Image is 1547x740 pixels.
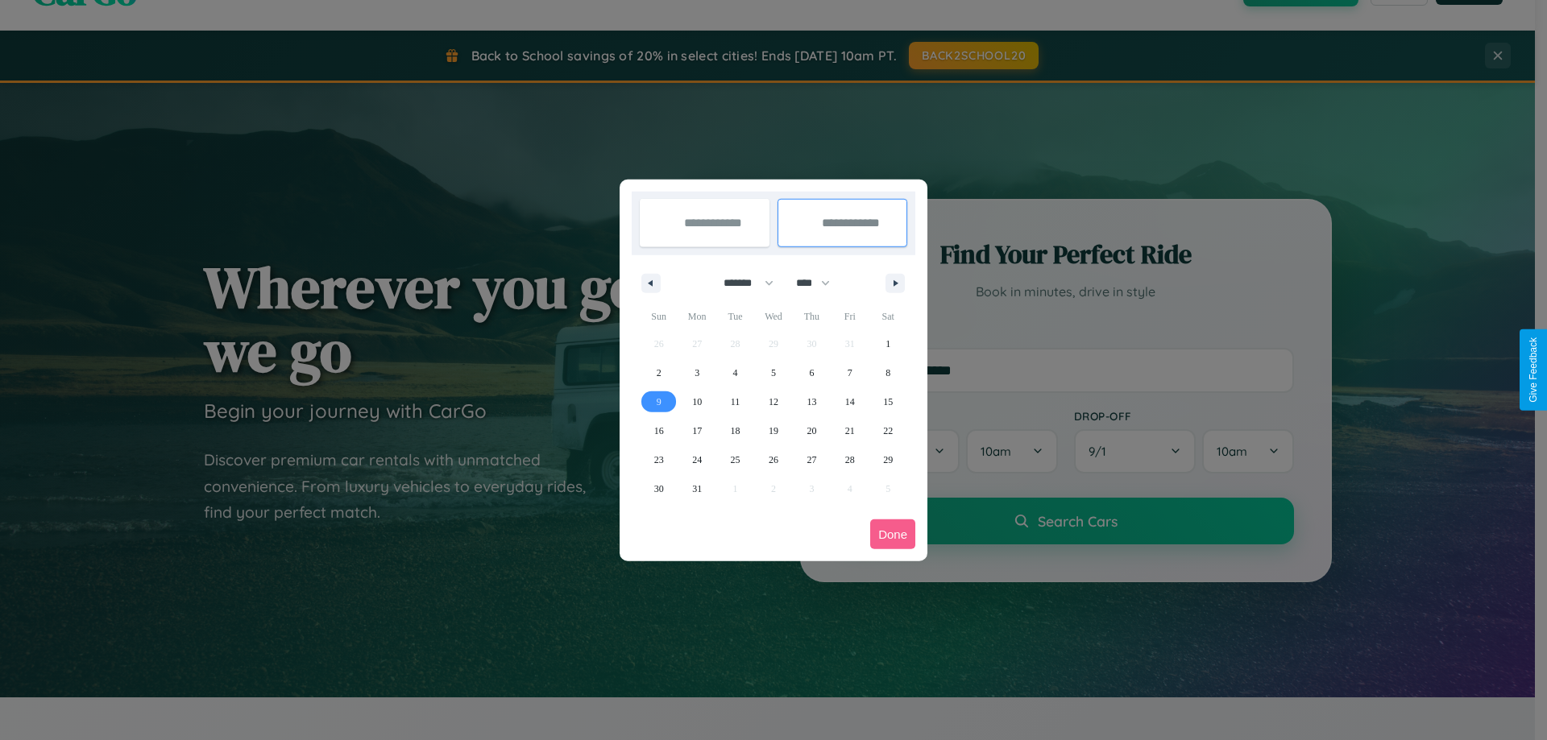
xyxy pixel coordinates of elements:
span: 11 [731,387,740,416]
span: 29 [883,445,893,474]
span: 8 [885,358,890,387]
span: 1 [885,329,890,358]
span: Tue [716,304,754,329]
span: Thu [793,304,831,329]
button: 1 [869,329,907,358]
span: 19 [769,416,778,445]
button: Done [870,519,915,549]
button: 17 [678,416,715,445]
button: 14 [831,387,869,416]
span: 17 [692,416,702,445]
button: 21 [831,416,869,445]
span: 21 [845,416,855,445]
button: 28 [831,445,869,474]
button: 23 [640,445,678,474]
span: Fri [831,304,869,329]
span: 31 [692,474,702,503]
span: 3 [695,358,699,387]
span: 30 [654,474,664,503]
span: 18 [731,416,740,445]
span: 23 [654,445,664,474]
button: 31 [678,474,715,503]
span: 27 [807,445,816,474]
span: 13 [807,387,816,416]
button: 11 [716,387,754,416]
button: 3 [678,358,715,387]
button: 2 [640,358,678,387]
button: 15 [869,387,907,416]
span: 22 [883,416,893,445]
span: 4 [733,358,738,387]
button: 27 [793,445,831,474]
button: 22 [869,416,907,445]
span: 24 [692,445,702,474]
span: 26 [769,445,778,474]
button: 10 [678,387,715,416]
button: 5 [754,358,792,387]
button: 24 [678,445,715,474]
span: 16 [654,416,664,445]
button: 4 [716,358,754,387]
span: Sun [640,304,678,329]
span: 28 [845,445,855,474]
button: 18 [716,416,754,445]
button: 16 [640,416,678,445]
span: 6 [809,358,814,387]
button: 19 [754,416,792,445]
span: Sat [869,304,907,329]
div: Give Feedback [1528,337,1539,403]
button: 25 [716,445,754,474]
button: 9 [640,387,678,416]
button: 13 [793,387,831,416]
button: 26 [754,445,792,474]
span: 10 [692,387,702,416]
span: 14 [845,387,855,416]
span: 2 [657,358,662,387]
span: 12 [769,387,778,416]
button: 30 [640,474,678,503]
span: Wed [754,304,792,329]
button: 20 [793,416,831,445]
button: 12 [754,387,792,416]
span: 25 [731,445,740,474]
span: 7 [848,358,852,387]
button: 6 [793,358,831,387]
span: 20 [807,416,816,445]
span: Mon [678,304,715,329]
button: 29 [869,445,907,474]
button: 7 [831,358,869,387]
span: 15 [883,387,893,416]
span: 9 [657,387,662,416]
button: 8 [869,358,907,387]
span: 5 [771,358,776,387]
